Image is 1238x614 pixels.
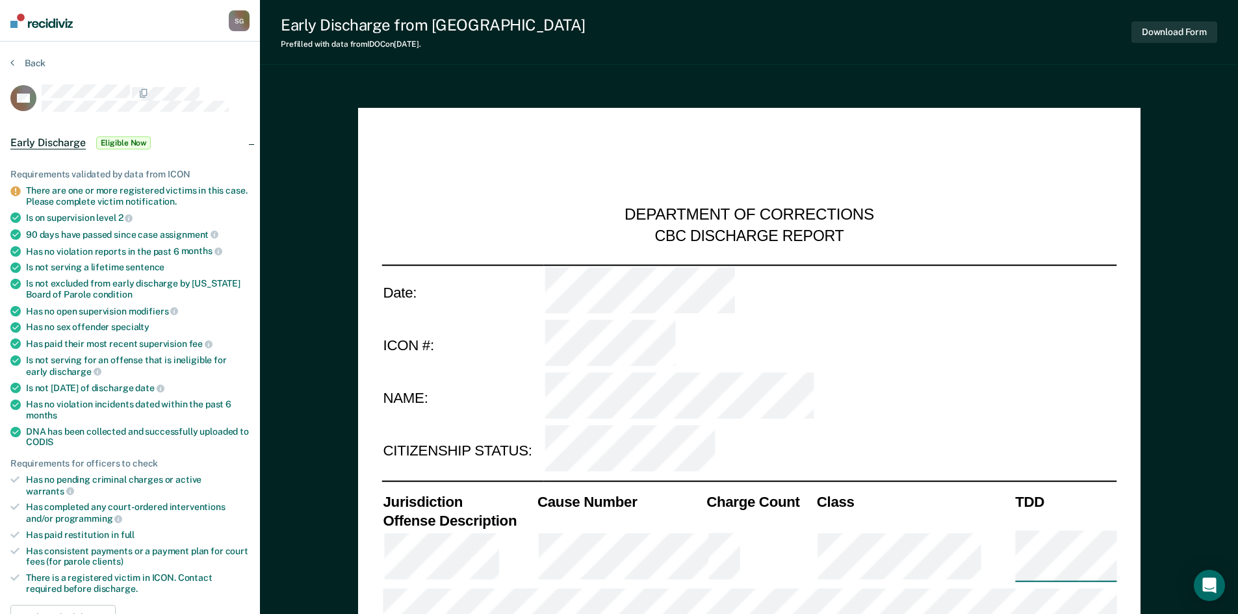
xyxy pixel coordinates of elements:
[26,322,250,333] div: Has no sex offender
[26,185,250,207] div: There are one or more registered victims in this case. Please complete victim notification.
[381,511,536,530] th: Offense Description
[10,14,73,28] img: Recidiviz
[181,246,222,256] span: months
[381,264,543,318] td: Date:
[26,502,250,524] div: Has completed any court-ordered interventions and/or
[1131,21,1217,43] button: Download Form
[815,492,1013,511] th: Class
[93,289,133,300] span: condition
[381,425,543,478] td: CITIZENSHIP STATUS:
[26,355,250,377] div: Is not serving for an offense that is ineligible for early
[10,136,86,149] span: Early Discharge
[10,57,45,69] button: Back
[135,383,164,393] span: date
[229,10,250,31] div: S G
[625,205,874,226] div: DEPARTMENT OF CORRECTIONS
[49,366,101,377] span: discharge
[121,530,135,540] span: full
[381,372,543,425] td: NAME:
[26,437,53,447] span: CODIS
[26,305,250,317] div: Has no open supervision
[381,492,536,511] th: Jurisdiction
[118,212,133,223] span: 2
[26,410,57,420] span: months
[705,492,816,511] th: Charge Count
[535,492,704,511] th: Cause Number
[96,136,151,149] span: Eligible Now
[1194,570,1225,601] div: Open Intercom Messenger
[654,226,844,246] div: CBC DISCHARGE REPORT
[1014,492,1116,511] th: TDD
[94,583,138,594] span: discharge.
[26,262,250,273] div: Is not serving a lifetime
[26,546,250,568] div: Has consistent payments or a payment plan for court fees (for parole
[125,262,164,272] span: sentence
[26,382,250,394] div: Is not [DATE] of discharge
[229,10,250,31] button: SG
[281,16,586,34] div: Early Discharge from [GEOGRAPHIC_DATA]
[189,339,213,349] span: fee
[26,426,250,448] div: DNA has been collected and successfully uploaded to
[160,229,218,240] span: assignment
[26,530,250,541] div: Has paid restitution in
[10,458,250,469] div: Requirements for officers to check
[26,486,74,496] span: warrants
[281,40,586,49] div: Prefilled with data from IDOC on [DATE] .
[26,399,250,421] div: Has no violation incidents dated within the past 6
[92,556,123,567] span: clients)
[26,338,250,350] div: Has paid their most recent supervision
[26,212,250,224] div: Is on supervision level
[111,322,149,332] span: specialty
[26,246,250,257] div: Has no violation reports in the past 6
[26,229,250,240] div: 90 days have passed since case
[26,572,250,595] div: There is a registered victim in ICON. Contact required before
[381,318,543,372] td: ICON #:
[129,306,179,316] span: modifiers
[10,169,250,180] div: Requirements validated by data from ICON
[26,278,250,300] div: Is not excluded from early discharge by [US_STATE] Board of Parole
[26,474,250,496] div: Has no pending criminal charges or active
[55,513,122,524] span: programming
